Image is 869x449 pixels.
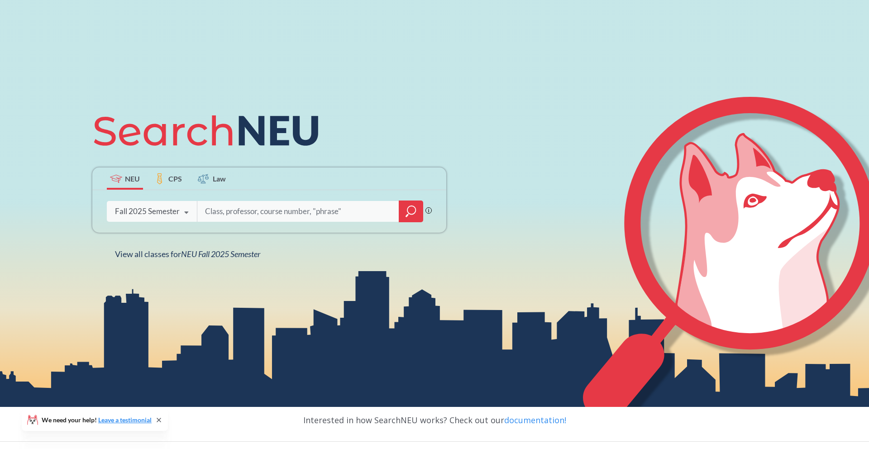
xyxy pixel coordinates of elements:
[115,249,260,259] span: View all classes for
[181,249,260,259] span: NEU Fall 2025 Semester
[504,415,566,425] a: documentation!
[406,205,416,218] svg: magnifying glass
[213,173,226,184] span: Law
[115,206,180,216] div: Fall 2025 Semester
[204,202,392,221] input: Class, professor, course number, "phrase"
[168,173,182,184] span: CPS
[399,201,423,222] div: magnifying glass
[125,173,140,184] span: NEU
